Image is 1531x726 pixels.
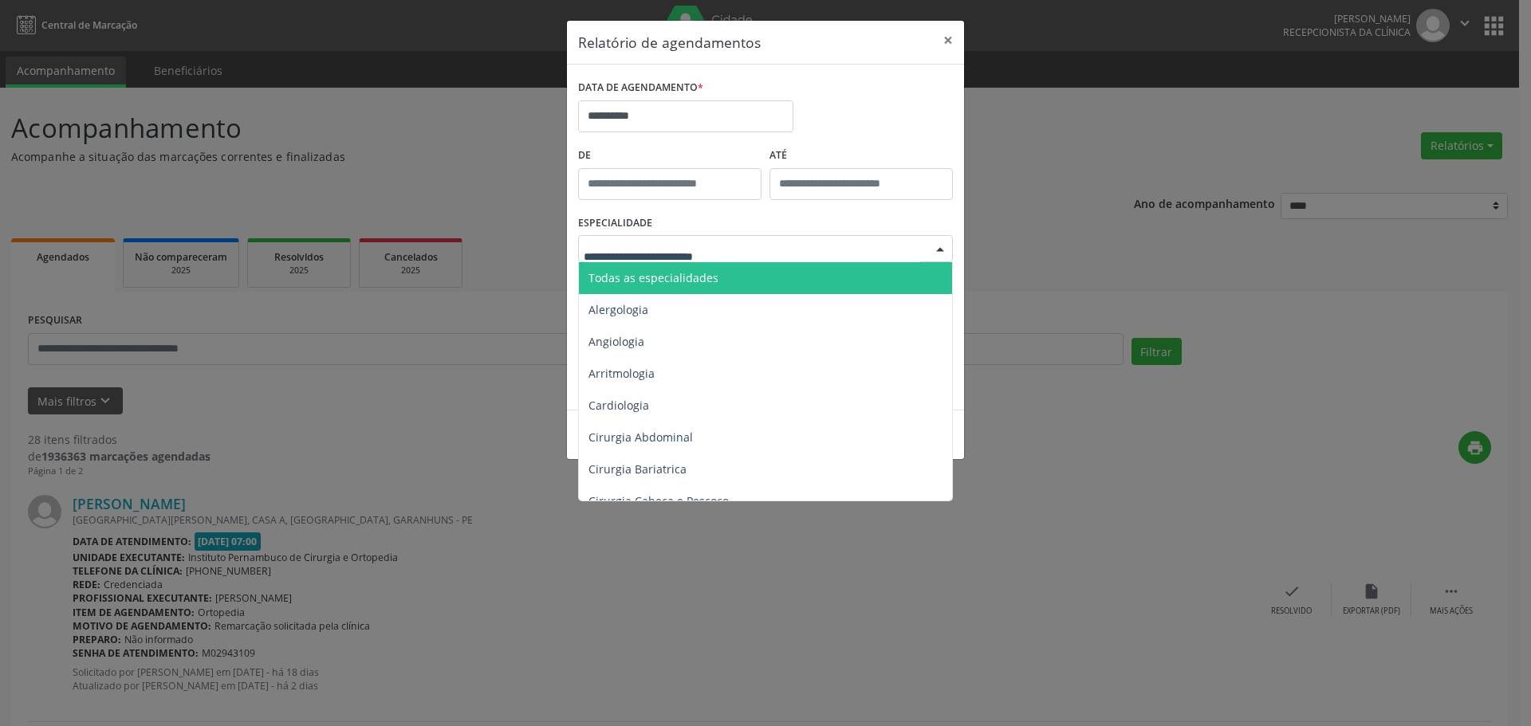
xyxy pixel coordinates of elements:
span: Arritmologia [588,366,655,381]
span: Cirurgia Bariatrica [588,461,687,477]
span: Cirurgia Abdominal [588,430,693,445]
label: De [578,143,762,168]
span: Alergologia [588,302,648,317]
label: ESPECIALIDADE [578,211,652,236]
span: Cirurgia Cabeça e Pescoço [588,493,729,508]
label: ATÉ [769,143,953,168]
h5: Relatório de agendamentos [578,32,761,53]
span: Cardiologia [588,398,649,413]
label: DATA DE AGENDAMENTO [578,76,703,100]
span: Todas as especialidades [588,270,718,285]
span: Angiologia [588,334,644,349]
button: Close [932,21,964,60]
